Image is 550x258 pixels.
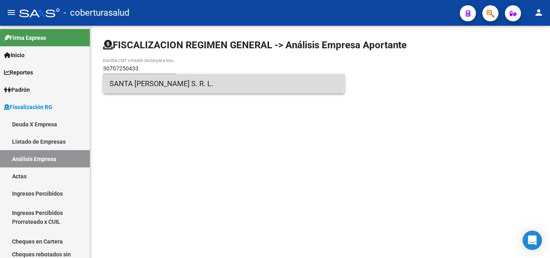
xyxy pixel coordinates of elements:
mat-icon: person [534,8,544,17]
span: Padrón [4,85,30,94]
h1: FISCALIZACION REGIMEN GENERAL -> Análisis Empresa Aportante [103,39,407,52]
mat-icon: menu [6,8,16,17]
span: Reportes [4,68,33,77]
div: Open Intercom Messenger [523,231,542,250]
span: Fiscalización RG [4,103,52,111]
span: Firma Express [4,33,46,42]
span: SANTA [PERSON_NAME] S. R. L. [110,74,338,93]
span: - coberturasalud [64,4,129,22]
span: Inicio [4,51,25,60]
